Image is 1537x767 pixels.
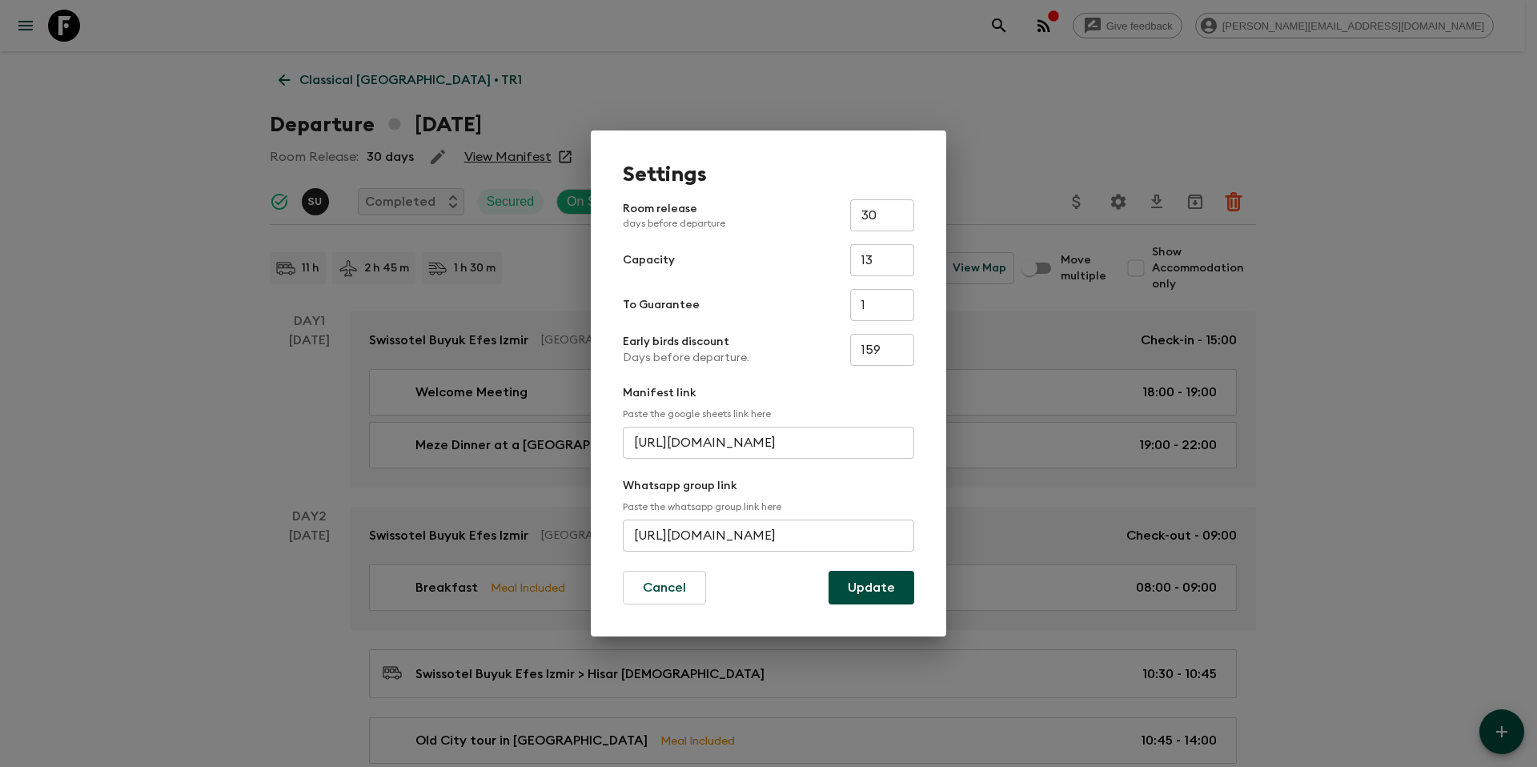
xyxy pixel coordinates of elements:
p: Whatsapp group link [623,478,914,494]
p: Paste the google sheets link here [623,408,914,420]
p: Paste the whatsapp group link here [623,500,914,513]
input: e.g. 14 [850,244,914,276]
input: e.g. https://chat.whatsapp.com/... [623,520,914,552]
p: Manifest link [623,385,914,401]
p: Capacity [623,252,675,268]
p: Early birds discount [623,334,749,350]
button: Cancel [623,571,706,604]
input: e.g. 30 [850,199,914,231]
input: e.g. 4 [850,289,914,321]
input: e.g. https://docs.google.com/spreadsheets/d/1P7Zz9v8J0vXy1Q/edit#gid=0 [623,427,914,459]
p: Days before departure. [623,350,749,366]
p: days before departure [623,217,725,230]
p: To Guarantee [623,297,700,313]
button: Update [829,571,914,604]
input: e.g. 180 [850,334,914,366]
h1: Settings [623,163,914,187]
p: Room release [623,201,725,230]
